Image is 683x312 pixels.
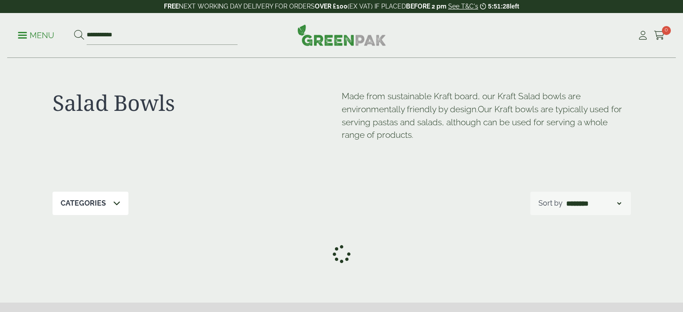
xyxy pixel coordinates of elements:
[564,198,623,209] select: Shop order
[662,26,671,35] span: 0
[538,198,563,209] p: Sort by
[315,3,348,10] strong: OVER £100
[164,3,179,10] strong: FREE
[510,3,519,10] span: left
[297,24,386,46] img: GreenPak Supplies
[488,3,510,10] span: 5:51:28
[342,104,622,140] span: Our Kraft bowls are typically used for serving pastas and salads, although can be used for servin...
[637,31,648,40] i: My Account
[654,31,665,40] i: Cart
[448,3,478,10] a: See T&C's
[53,90,342,116] h1: Salad Bowls
[654,29,665,42] a: 0
[406,3,446,10] strong: BEFORE 2 pm
[18,30,54,39] a: Menu
[342,91,581,114] span: Made from sustainable Kraft board, our Kraft Salad bowls are environmentally friendly by design.
[61,198,106,209] p: Categories
[18,30,54,41] p: Menu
